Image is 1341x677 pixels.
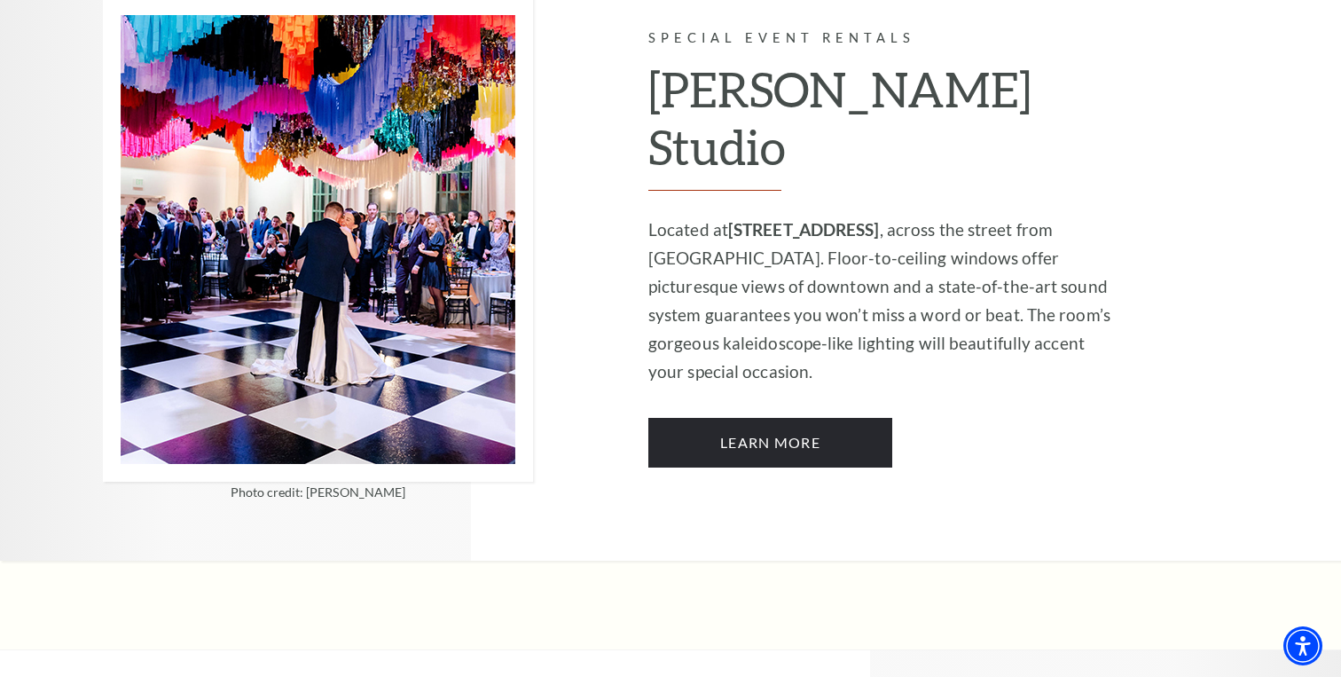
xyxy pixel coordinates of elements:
[648,216,1123,386] p: Located at , across the street from [GEOGRAPHIC_DATA]. Floor-to-ceiling windows offer picturesque...
[648,60,1123,191] h2: [PERSON_NAME] Studio
[728,219,880,240] strong: [STREET_ADDRESS]
[648,418,892,468] a: Learn More McDavid Studio
[648,28,1123,50] p: Special Event Rentals
[103,486,533,499] p: Photo credit: [PERSON_NAME]
[1283,626,1322,665] div: Accessibility Menu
